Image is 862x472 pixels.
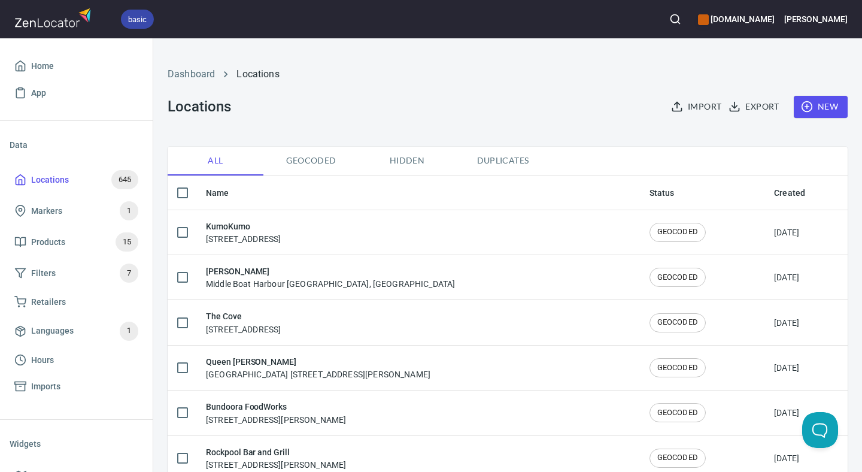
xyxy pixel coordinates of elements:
span: App [31,86,46,101]
h6: [DOMAIN_NAME] [698,13,774,26]
span: Export [731,99,779,114]
div: [DATE] [774,362,799,374]
button: Export [726,96,784,118]
span: Products [31,235,65,250]
button: [PERSON_NAME] [784,6,848,32]
a: Locations645 [10,164,143,195]
iframe: Help Scout Beacon - Open [802,412,838,448]
span: Filters [31,266,56,281]
span: 7 [120,267,138,280]
a: Locations [236,68,279,80]
div: basic [121,10,154,29]
nav: breadcrumb [168,67,848,81]
h6: Bundoora FoodWorks [206,400,346,413]
span: GEOCODED [650,362,705,374]
a: Dashboard [168,68,215,80]
span: Languages [31,323,74,338]
button: color-CE600E [698,14,709,25]
h6: Queen [PERSON_NAME] [206,355,430,368]
span: All [175,153,256,168]
div: [DATE] [774,271,799,283]
th: Created [764,176,848,210]
span: Hidden [366,153,448,168]
h6: [PERSON_NAME] [784,13,848,26]
h3: Locations [168,98,230,115]
h6: The Cove [206,310,281,323]
div: [STREET_ADDRESS][PERSON_NAME] [206,400,346,425]
span: GEOCODED [650,452,705,464]
a: Products15 [10,226,143,258]
div: [GEOGRAPHIC_DATA] [STREET_ADDRESS][PERSON_NAME] [206,355,430,380]
span: 1 [120,324,138,338]
a: Filters7 [10,258,143,289]
a: Markers1 [10,195,143,226]
a: Languages1 [10,316,143,347]
span: basic [121,13,154,26]
span: Import [673,99,721,114]
span: Locations [31,173,69,187]
span: GEOCODED [650,272,705,283]
a: Imports [10,373,143,400]
span: GEOCODED [650,407,705,419]
span: GEOCODED [650,226,705,238]
span: GEOCODED [650,317,705,328]
th: Status [640,176,764,210]
a: App [10,80,143,107]
button: Import [669,96,726,118]
button: New [794,96,848,118]
a: Home [10,53,143,80]
h6: KumoKumo [206,220,281,233]
span: Geocoded [271,153,352,168]
span: 645 [111,173,138,187]
div: [STREET_ADDRESS] [206,310,281,335]
div: [DATE] [774,226,799,238]
div: [DATE] [774,317,799,329]
span: 1 [120,204,138,218]
span: 15 [116,235,138,249]
a: Hours [10,347,143,374]
th: Name [196,176,640,210]
div: [STREET_ADDRESS] [206,220,281,245]
button: Search [662,6,688,32]
div: [DATE] [774,407,799,419]
h6: [PERSON_NAME] [206,265,455,278]
li: Data [10,131,143,159]
span: Retailers [31,295,66,310]
span: Hours [31,353,54,368]
span: New [803,99,838,114]
div: [DATE] [774,452,799,464]
div: Manage your apps [698,6,774,32]
span: Markers [31,204,62,219]
a: Retailers [10,289,143,316]
img: zenlocator [14,5,95,31]
li: Widgets [10,429,143,458]
div: Middle Boat Harbour [GEOGRAPHIC_DATA], [GEOGRAPHIC_DATA] [206,265,455,290]
h6: Rockpool Bar and Grill [206,446,346,459]
span: Imports [31,379,60,394]
div: [STREET_ADDRESS][PERSON_NAME] [206,446,346,471]
span: Home [31,59,54,74]
span: Duplicates [462,153,544,168]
